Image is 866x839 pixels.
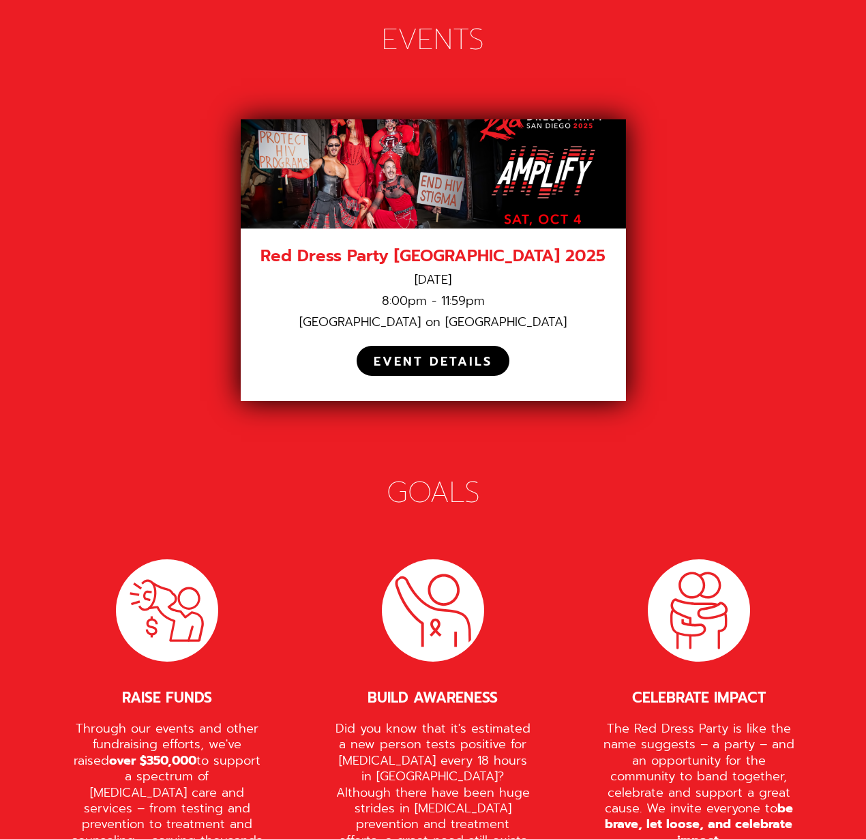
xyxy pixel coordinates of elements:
img: Transfer [382,559,484,662]
div: CELEBRATE IMPACT [600,689,798,707]
div: EVENTS [20,21,846,59]
img: Together [648,559,750,662]
strong: over $350,000 [109,751,196,770]
strong: be [777,799,793,818]
div: [DATE] [258,272,609,288]
div: [GEOGRAPHIC_DATA] on [GEOGRAPHIC_DATA] [258,314,609,330]
div: Red Dress Party [GEOGRAPHIC_DATA] 2025 [258,246,609,267]
div: BUILD AWARENESS [334,689,532,707]
div: RAISE FUNDS [68,689,266,707]
div: EVENT DETAILS [374,354,492,370]
a: Red Dress Party [GEOGRAPHIC_DATA] 2025[DATE]8:00pm - 11:59pm[GEOGRAPHIC_DATA] on [GEOGRAPHIC_DATA... [241,119,626,401]
div: 8:00pm - 11:59pm [258,293,609,309]
div: GOALS [20,474,846,512]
